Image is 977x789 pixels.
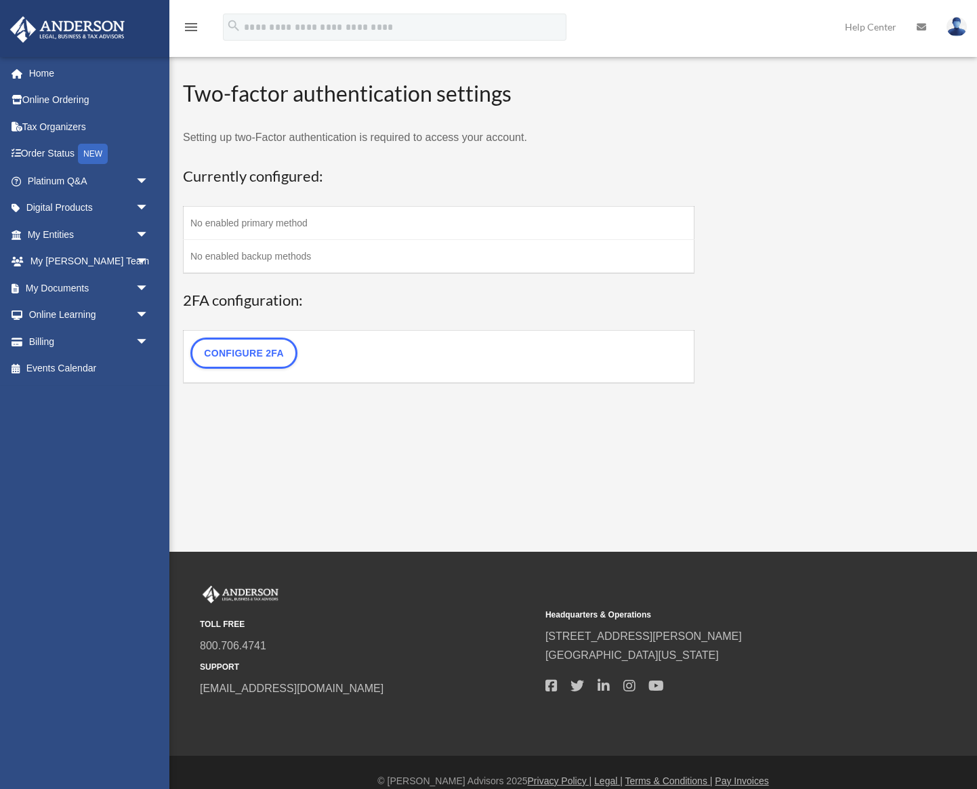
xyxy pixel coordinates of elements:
[9,221,169,248] a: My Entitiesarrow_drop_down
[183,128,694,147] p: Setting up two-Factor authentication is required to access your account.
[184,239,694,273] td: No enabled backup methods
[183,166,694,187] h3: Currently configured:
[9,275,169,302] a: My Documentsarrow_drop_down
[6,16,129,43] img: Anderson Advisors Platinum Portal
[9,140,169,168] a: Order StatusNEW
[136,167,163,195] span: arrow_drop_down
[200,683,383,694] a: [EMAIL_ADDRESS][DOMAIN_NAME]
[183,19,199,35] i: menu
[9,60,169,87] a: Home
[594,775,623,786] a: Legal |
[200,586,281,603] img: Anderson Advisors Platinum Portal
[947,17,967,37] img: User Pic
[9,328,169,355] a: Billingarrow_drop_down
[190,338,297,369] a: Configure 2FA
[200,640,266,651] a: 800.706.4741
[545,630,742,642] a: [STREET_ADDRESS][PERSON_NAME]
[9,248,169,275] a: My [PERSON_NAME] Teamarrow_drop_down
[9,355,169,382] a: Events Calendar
[9,167,169,195] a: Platinum Q&Aarrow_drop_down
[9,87,169,114] a: Online Ordering
[136,302,163,329] span: arrow_drop_down
[183,24,199,35] a: menu
[78,144,108,164] div: NEW
[200,618,536,632] small: TOLL FREE
[183,79,694,109] h2: Two-factor authentication settings
[715,775,768,786] a: Pay Invoices
[545,608,881,622] small: Headquarters & Operations
[184,206,694,239] td: No enabled primary method
[183,290,694,311] h3: 2FA configuration:
[136,221,163,249] span: arrow_drop_down
[9,302,169,329] a: Online Learningarrow_drop_down
[528,775,592,786] a: Privacy Policy |
[200,660,536,674] small: SUPPORT
[625,775,713,786] a: Terms & Conditions |
[9,195,169,222] a: Digital Productsarrow_drop_down
[545,649,719,661] a: [GEOGRAPHIC_DATA][US_STATE]
[136,328,163,356] span: arrow_drop_down
[136,195,163,222] span: arrow_drop_down
[136,248,163,276] span: arrow_drop_down
[136,275,163,302] span: arrow_drop_down
[226,18,241,33] i: search
[9,113,169,140] a: Tax Organizers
